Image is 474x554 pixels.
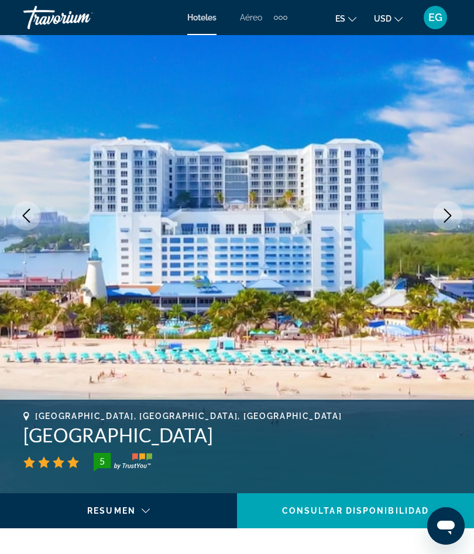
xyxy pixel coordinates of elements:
h1: [GEOGRAPHIC_DATA] [23,424,451,447]
div: 5 [90,454,114,468]
span: Consultar disponibilidad [282,506,429,515]
span: EG [428,12,442,23]
span: [GEOGRAPHIC_DATA], [GEOGRAPHIC_DATA], [GEOGRAPHIC_DATA] [35,411,342,421]
button: Next image [433,201,462,230]
button: Extra navigation items [274,8,287,27]
button: User Menu [420,5,451,30]
img: trustyou-badge-hor.svg [94,453,152,472]
a: Travorium [23,2,140,33]
a: Hoteles [187,13,217,22]
a: Aéreo [240,13,262,22]
span: es [335,14,345,23]
span: USD [374,14,391,23]
button: Change language [335,10,356,27]
button: Change currency [374,10,403,27]
iframe: Botón para iniciar la ventana de mensajería [427,507,465,545]
button: Previous image [12,201,41,230]
button: Consultar disponibilidad [237,493,474,528]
